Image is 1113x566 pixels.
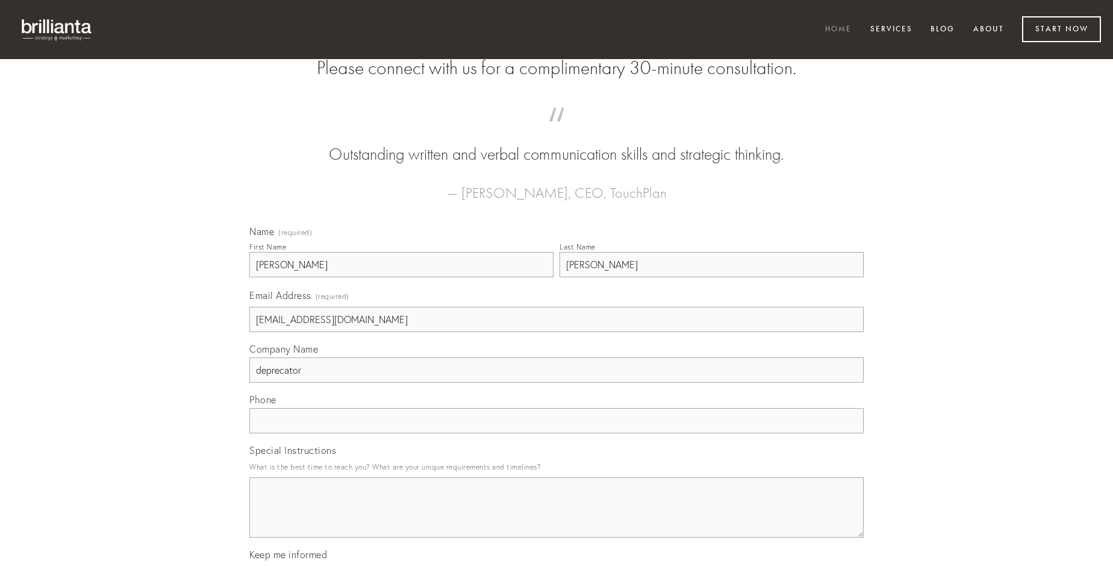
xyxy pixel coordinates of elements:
[249,394,276,406] span: Phone
[862,20,920,40] a: Services
[249,225,274,237] span: Name
[817,20,859,40] a: Home
[965,20,1012,40] a: About
[249,57,864,80] h2: Please connect with us for a complimentary 30-minute consultation.
[249,549,327,561] span: Keep me informed
[316,288,349,304] span: (required)
[249,242,286,251] div: First Name
[269,119,844,166] blockquote: Outstanding written and verbal communication skills and strategic thinking.
[923,20,962,40] a: Blog
[269,119,844,143] span: “
[560,242,596,251] div: Last Name
[269,166,844,205] figcaption: — [PERSON_NAME], CEO, TouchPlan
[278,229,312,236] span: (required)
[249,289,311,301] span: Email Address
[249,343,318,355] span: Company Name
[1022,16,1101,42] a: Start Now
[249,459,864,475] p: What is the best time to reach you? What are your unique requirements and timelines?
[12,12,102,47] img: brillianta - research, strategy, marketing
[249,444,336,456] span: Special Instructions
